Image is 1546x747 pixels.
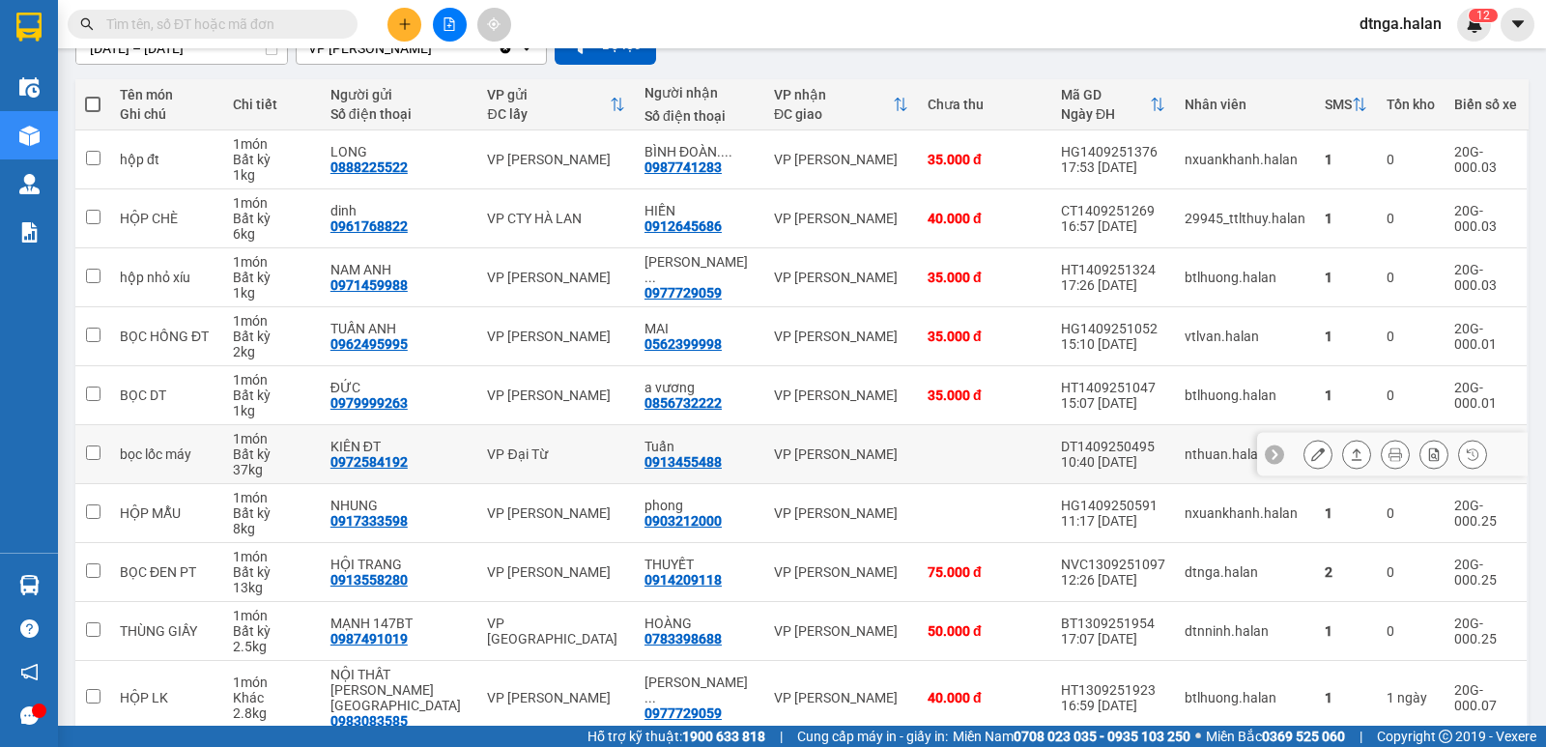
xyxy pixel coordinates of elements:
[1051,79,1175,130] th: Toggle SortBy
[330,572,408,588] div: 0913558280
[1185,211,1305,226] div: 29945_ttlthuy.halan
[774,388,908,403] div: VP [PERSON_NAME]
[1387,329,1435,344] div: 0
[330,439,469,454] div: KIÊN ĐT
[330,631,408,646] div: 0987491019
[1501,8,1534,42] button: caret-down
[120,446,214,462] div: bọc lốc máy
[477,79,635,130] th: Toggle SortBy
[24,131,337,163] b: GỬI : VP [PERSON_NAME]
[1061,682,1165,698] div: HT1309251923
[487,270,625,285] div: VP [PERSON_NAME]
[774,152,908,167] div: VP [PERSON_NAME]
[1387,690,1435,705] div: 1
[1185,690,1305,705] div: btlhuong.halan
[1185,564,1305,580] div: dtnga.halan
[1061,203,1165,218] div: CT1409251269
[233,490,311,505] div: 1 món
[774,87,893,102] div: VP nhận
[120,388,214,403] div: BỌC DT
[644,498,755,513] div: phong
[1061,454,1165,470] div: 10:40 [DATE]
[330,395,408,411] div: 0979999263
[330,159,408,175] div: 0888225522
[1344,12,1457,36] span: dtnga.halan
[644,616,755,631] div: HOÀNG
[487,329,625,344] div: VP [PERSON_NAME]
[330,616,469,631] div: MẠNH 147BT
[330,87,469,102] div: Người gửi
[330,380,469,395] div: ĐỨC
[644,285,722,301] div: 0977729059
[233,152,311,167] div: Bất kỳ
[233,226,311,242] div: 6 kg
[764,79,918,130] th: Toggle SortBy
[1387,505,1435,521] div: 0
[1061,106,1150,122] div: Ngày ĐH
[928,623,1042,639] div: 50.000 đ
[233,167,311,183] div: 1 kg
[1483,9,1490,22] span: 2
[928,270,1042,285] div: 35.000 đ
[1315,79,1377,130] th: Toggle SortBy
[398,17,412,31] span: plus
[1439,730,1452,743] span: copyright
[1325,270,1367,285] div: 1
[644,108,755,124] div: Số điện thoại
[19,77,40,98] img: warehouse-icon
[644,631,722,646] div: 0783398688
[1262,729,1345,744] strong: 0369 525 060
[233,705,311,721] div: 2.8 kg
[1303,440,1332,469] div: Sửa đơn hàng
[233,195,311,211] div: 1 món
[233,521,311,536] div: 8 kg
[1206,726,1345,747] span: Miền Bắc
[644,572,722,588] div: 0914209118
[780,726,783,747] span: |
[233,403,311,418] div: 1 kg
[587,726,765,747] span: Hỗ trợ kỹ thuật:
[233,690,311,705] div: Khác
[644,557,755,572] div: THUYẾT
[1325,505,1367,521] div: 1
[487,152,625,167] div: VP [PERSON_NAME]
[233,344,311,359] div: 2 kg
[644,254,755,285] div: QUANG MINH (ngần)
[1454,262,1517,293] div: 20G-000.03
[1061,557,1165,572] div: NVC1309251097
[443,17,456,31] span: file-add
[928,329,1042,344] div: 35.000 đ
[120,505,214,521] div: HỘP MẪU
[1185,446,1305,462] div: nthuan.halan
[1360,726,1362,747] span: |
[1185,152,1305,167] div: nxuankhanh.halan
[721,144,732,159] span: ...
[1387,564,1435,580] div: 0
[644,270,656,285] span: ...
[1454,97,1517,112] div: Biển số xe
[233,329,311,344] div: Bất kỳ
[1476,9,1483,22] span: 1
[1185,623,1305,639] div: dtnninh.halan
[1325,211,1367,226] div: 1
[330,218,408,234] div: 0961768822
[1014,729,1190,744] strong: 0708 023 035 - 0935 103 250
[387,8,421,42] button: plus
[330,454,408,470] div: 0972584192
[1061,395,1165,411] div: 15:07 [DATE]
[1454,557,1517,588] div: 20G-000.25
[330,277,408,293] div: 0971459988
[233,639,311,654] div: 2.5 kg
[24,24,169,121] img: logo.jpg
[330,106,469,122] div: Số điện thoại
[1325,329,1367,344] div: 1
[106,14,334,35] input: Tìm tên, số ĐT hoặc mã đơn
[233,254,311,270] div: 1 món
[233,97,311,112] div: Chi tiết
[928,211,1042,226] div: 40.000 đ
[928,690,1042,705] div: 40.000 đ
[644,454,722,470] div: 0913455488
[1185,270,1305,285] div: btlhuong.halan
[80,17,94,31] span: search
[1061,277,1165,293] div: 17:26 [DATE]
